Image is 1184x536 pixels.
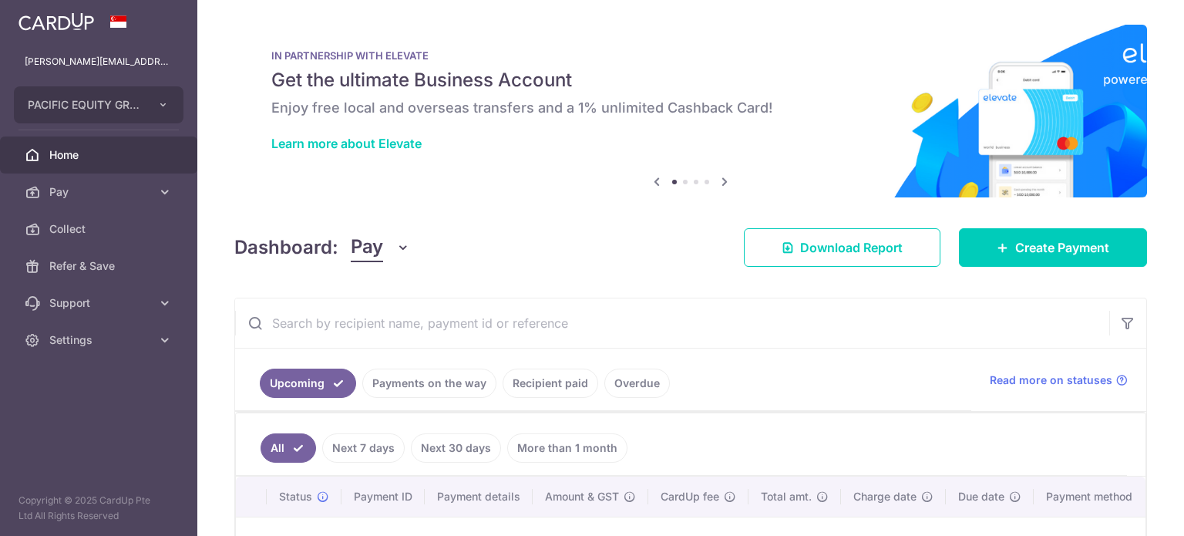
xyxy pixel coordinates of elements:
span: Support [49,295,151,311]
h4: Dashboard: [234,234,338,261]
h6: Enjoy free local and overseas transfers and a 1% unlimited Cashback Card! [271,99,1110,117]
span: Download Report [800,238,903,257]
span: Status [279,489,312,504]
input: Search by recipient name, payment id or reference [235,298,1109,348]
a: More than 1 month [507,433,627,463]
img: Renovation banner [234,25,1147,197]
span: Charge date [853,489,917,504]
span: Read more on statuses [990,373,1112,388]
span: Refer & Save [49,258,151,274]
span: Home [49,147,151,163]
a: Recipient paid [503,369,598,398]
h5: Get the ultimate Business Account [271,68,1110,93]
p: IN PARTNERSHIP WITH ELEVATE [271,49,1110,62]
span: Settings [49,332,151,348]
a: Upcoming [260,369,356,398]
th: Payment details [425,477,533,517]
button: Pay [351,233,410,262]
span: Pay [351,233,383,262]
a: Next 30 days [411,433,501,463]
th: Payment method [1034,477,1151,517]
a: Overdue [604,369,670,398]
img: CardUp [18,12,94,31]
span: PACIFIC EQUITY GROUP PTE. LTD. [28,97,142,113]
span: Pay [49,184,151,200]
span: Due date [958,489,1004,504]
p: [PERSON_NAME][EMAIL_ADDRESS][DOMAIN_NAME] [25,54,173,69]
button: PACIFIC EQUITY GROUP PTE. LTD. [14,86,183,123]
a: Read more on statuses [990,373,1128,388]
a: Payments on the way [362,369,496,398]
a: Download Report [744,228,940,267]
span: Amount & GST [545,489,619,504]
span: Total amt. [761,489,812,504]
a: All [261,433,316,463]
span: CardUp fee [661,489,719,504]
span: Create Payment [1015,238,1109,257]
th: Payment ID [341,477,425,517]
a: Create Payment [959,228,1147,267]
a: Learn more about Elevate [271,136,422,151]
a: Next 7 days [322,433,405,463]
span: Collect [49,221,151,237]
